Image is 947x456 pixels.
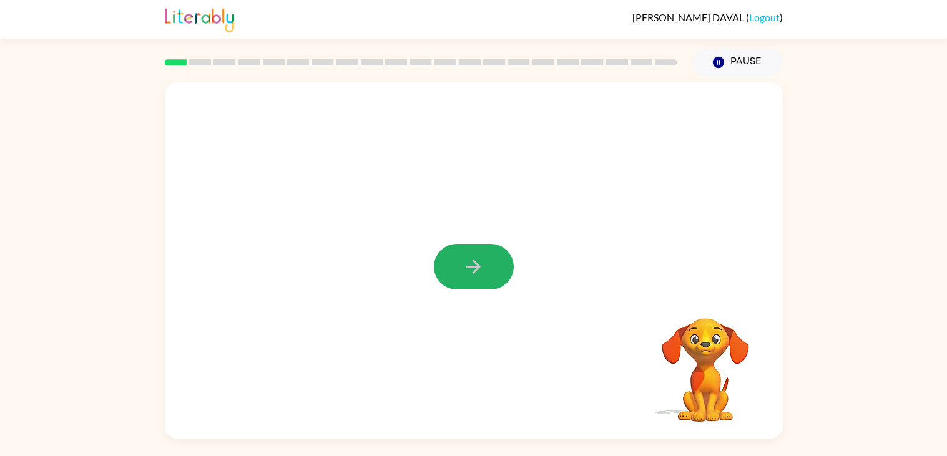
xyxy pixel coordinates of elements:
video: Your browser must support playing .mp4 files to use Literably. Please try using another browser. [643,299,768,424]
div: ( ) [632,11,783,23]
img: Literably [165,5,234,32]
a: Logout [749,11,780,23]
span: [PERSON_NAME] DAVAL [632,11,746,23]
button: Pause [692,48,783,77]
